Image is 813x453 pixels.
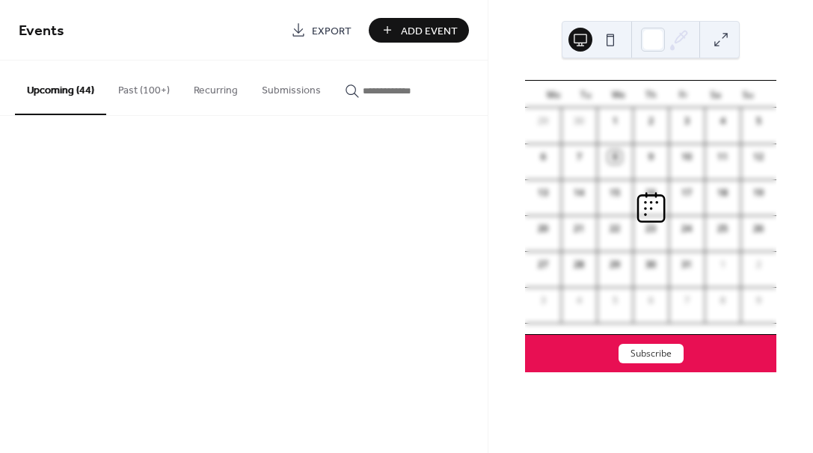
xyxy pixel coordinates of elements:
div: Su [732,81,764,108]
div: 1 [608,114,622,128]
div: 29 [608,258,622,271]
div: 8 [608,150,622,164]
span: Add Event [401,23,458,39]
button: Add Event [369,18,469,43]
div: Fr [667,81,699,108]
div: 2 [644,114,657,128]
div: 9 [644,150,657,164]
div: 9 [752,294,765,307]
div: 28 [572,258,586,271]
div: 2 [752,258,765,271]
div: 22 [608,222,622,235]
div: 10 [680,150,693,164]
div: 1 [716,258,729,271]
button: Subscribe [619,344,684,363]
span: Events [19,16,64,46]
div: 17 [680,186,693,200]
button: Recurring [182,61,250,114]
div: 30 [644,258,657,271]
a: Export [280,18,363,43]
div: Tu [570,81,602,108]
button: Submissions [250,61,333,114]
div: 26 [752,222,765,235]
div: 19 [752,186,765,200]
div: 4 [716,114,729,128]
div: 18 [716,186,729,200]
div: 6 [536,150,550,164]
div: 30 [572,114,586,128]
button: Upcoming (44) [15,61,106,115]
div: 7 [680,294,693,307]
div: 7 [572,150,586,164]
div: 13 [536,186,550,200]
div: Th [634,81,666,108]
div: 3 [536,294,550,307]
div: 15 [608,186,622,200]
div: 16 [644,186,657,200]
div: 3 [680,114,693,128]
div: 23 [644,222,657,235]
div: 6 [644,294,657,307]
div: We [602,81,634,108]
div: 20 [536,222,550,235]
div: 31 [680,258,693,271]
div: 24 [680,222,693,235]
div: 5 [752,114,765,128]
div: 4 [572,294,586,307]
div: 25 [716,222,729,235]
div: Mo [537,81,569,108]
button: Past (100+) [106,61,182,114]
div: 14 [572,186,586,200]
div: 11 [716,150,729,164]
span: Export [312,23,352,39]
div: 29 [536,114,550,128]
div: Sa [699,81,731,108]
div: 12 [752,150,765,164]
div: 21 [572,222,586,235]
div: 8 [716,294,729,307]
div: 27 [536,258,550,271]
div: 5 [608,294,622,307]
